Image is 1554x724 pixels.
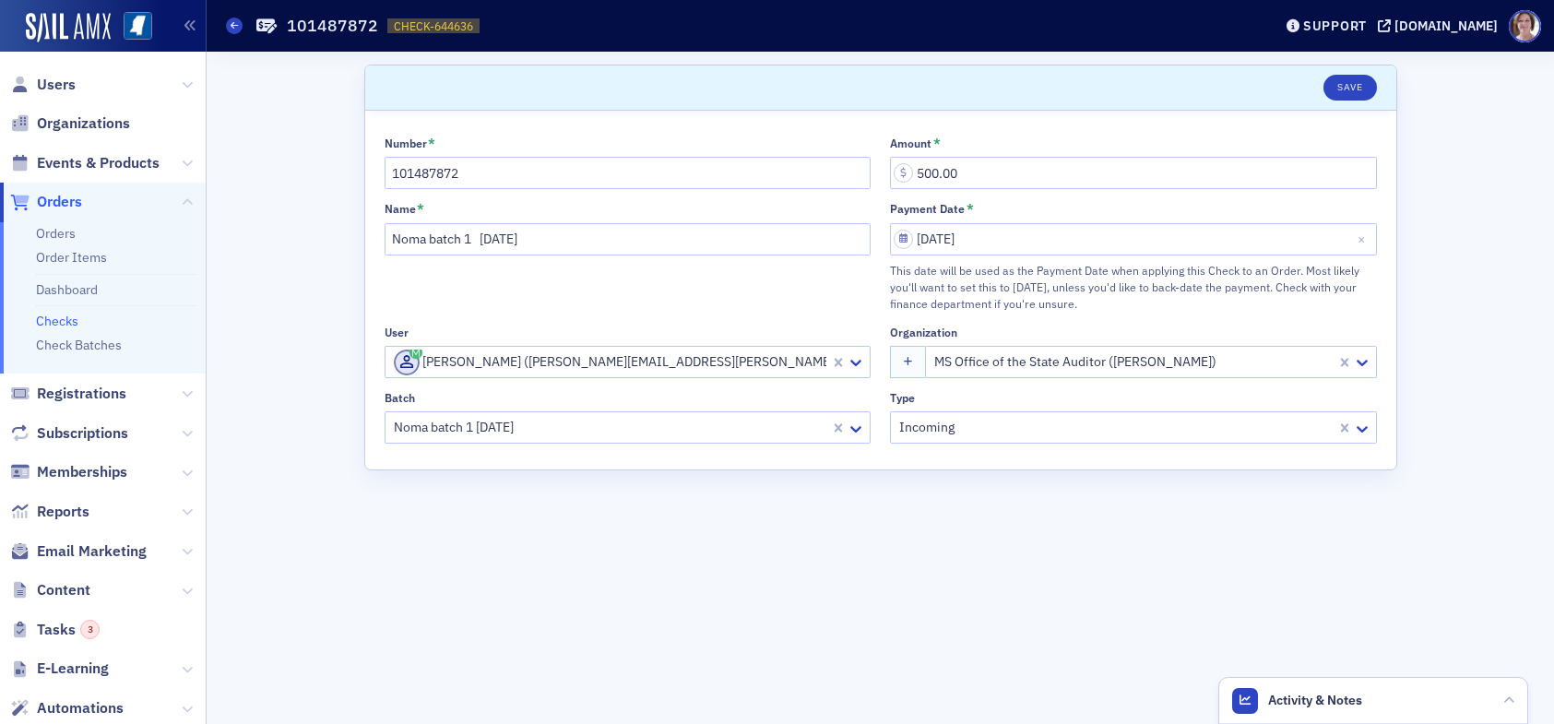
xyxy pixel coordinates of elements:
[37,462,127,482] span: Memberships
[385,391,415,405] div: Batch
[37,580,90,600] span: Content
[385,202,416,216] div: Name
[933,136,941,149] abbr: This field is required
[890,202,965,216] div: Payment Date
[10,113,130,134] a: Organizations
[1378,19,1504,32] button: [DOMAIN_NAME]
[36,225,76,242] a: Orders
[967,202,974,215] abbr: This field is required
[890,326,957,339] div: Organization
[36,249,107,266] a: Order Items
[385,326,409,339] div: User
[37,384,126,404] span: Registrations
[10,580,90,600] a: Content
[890,136,931,150] div: Amount
[36,337,122,353] a: Check Batches
[10,698,124,718] a: Automations
[10,659,109,679] a: E-Learning
[10,462,127,482] a: Memberships
[26,13,111,42] img: SailAMX
[1303,18,1367,34] div: Support
[428,136,435,149] abbr: This field is required
[10,384,126,404] a: Registrations
[37,153,160,173] span: Events & Products
[890,157,1377,189] input: 0.00
[1394,18,1498,34] div: [DOMAIN_NAME]
[385,136,427,150] div: Number
[10,153,160,173] a: Events & Products
[394,350,827,375] div: [PERSON_NAME] ([PERSON_NAME][EMAIL_ADDRESS][PERSON_NAME][DOMAIN_NAME])
[1268,691,1362,710] span: Activity & Notes
[1352,223,1377,255] button: Close
[890,223,1377,255] input: MM/DD/YYYY
[890,391,915,405] div: Type
[37,620,100,640] span: Tasks
[10,620,100,640] a: Tasks3
[37,75,76,95] span: Users
[37,698,124,718] span: Automations
[36,313,78,329] a: Checks
[890,262,1377,313] div: This date will be used as the Payment Date when applying this Check to an Order. Most likely you'...
[417,202,424,215] abbr: This field is required
[10,541,147,562] a: Email Marketing
[37,659,109,679] span: E-Learning
[37,423,128,444] span: Subscriptions
[37,541,147,562] span: Email Marketing
[37,113,130,134] span: Organizations
[80,620,100,639] div: 3
[111,12,152,43] a: View Homepage
[10,423,128,444] a: Subscriptions
[37,192,82,212] span: Orders
[10,502,89,522] a: Reports
[1509,10,1541,42] span: Profile
[124,12,152,41] img: SailAMX
[36,281,98,298] a: Dashboard
[1323,75,1376,101] button: Save
[394,18,473,34] span: CHECK-644636
[287,15,378,37] h1: 101487872
[10,75,76,95] a: Users
[10,192,82,212] a: Orders
[37,502,89,522] span: Reports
